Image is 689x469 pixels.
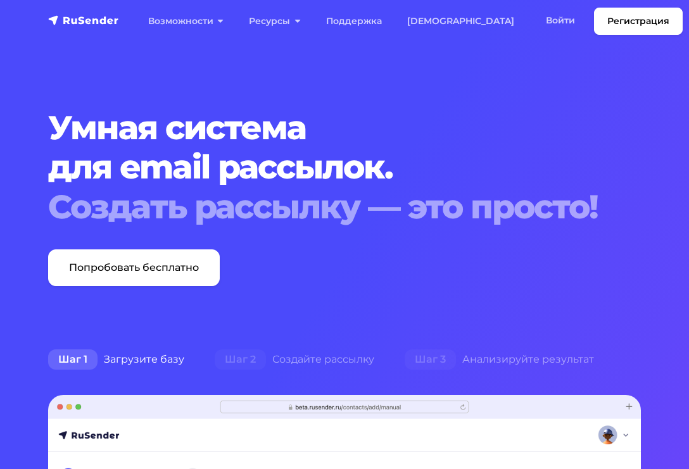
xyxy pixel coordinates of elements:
[236,8,313,34] a: Ресурсы
[389,347,609,372] div: Анализируйте результат
[313,8,395,34] a: Поддержка
[48,249,220,286] a: Попробовать бесплатно
[405,349,456,370] span: Шаг 3
[48,187,641,227] div: Создать рассылку — это просто!
[395,8,527,34] a: [DEMOGRAPHIC_DATA]
[33,347,199,372] div: Загрузите базу
[215,349,266,370] span: Шаг 2
[48,349,98,370] span: Шаг 1
[533,8,588,34] a: Войти
[199,347,389,372] div: Создайте рассылку
[48,108,641,227] h1: Умная система для email рассылок.
[48,14,119,27] img: RuSender
[136,8,236,34] a: Возможности
[594,8,683,35] a: Регистрация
